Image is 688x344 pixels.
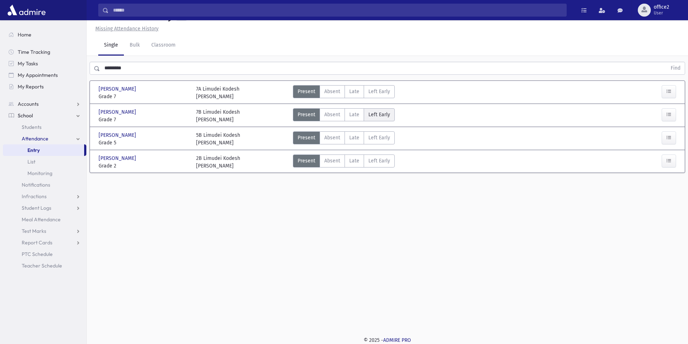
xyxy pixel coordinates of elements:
[99,162,189,170] span: Grade 2
[324,157,340,165] span: Absent
[3,133,86,144] a: Attendance
[22,124,42,130] span: Students
[654,4,669,10] span: office2
[368,157,390,165] span: Left Early
[3,260,86,271] a: Teacher Schedule
[92,26,159,32] a: Missing Attendance History
[22,216,61,223] span: Meal Attendance
[3,46,86,58] a: Time Tracking
[22,251,53,257] span: PTC Schedule
[368,111,390,118] span: Left Early
[22,193,47,200] span: Infractions
[3,121,86,133] a: Students
[18,83,44,90] span: My Reports
[124,35,146,56] a: Bulk
[666,62,685,74] button: Find
[146,35,181,56] a: Classroom
[18,49,50,55] span: Time Tracking
[196,131,240,147] div: 5B Limudei Kodesh [PERSON_NAME]
[196,85,239,100] div: 7A Limudei Kodesh [PERSON_NAME]
[22,182,50,188] span: Notifications
[349,134,359,141] span: Late
[293,131,395,147] div: AttTypes
[298,111,315,118] span: Present
[27,170,52,177] span: Monitoring
[99,131,138,139] span: [PERSON_NAME]
[18,112,33,119] span: School
[99,154,138,162] span: [PERSON_NAME]
[27,158,35,165] span: List
[3,248,86,260] a: PTC Schedule
[3,144,84,156] a: Entry
[99,139,189,147] span: Grade 5
[368,88,390,95] span: Left Early
[18,60,38,67] span: My Tasks
[3,58,86,69] a: My Tasks
[3,81,86,92] a: My Reports
[95,26,159,32] u: Missing Attendance History
[293,85,395,100] div: AttTypes
[99,93,189,100] span: Grade 7
[3,29,86,40] a: Home
[324,134,340,141] span: Absent
[654,10,669,16] span: User
[22,135,48,142] span: Attendance
[3,167,86,179] a: Monitoring
[3,225,86,237] a: Test Marks
[3,69,86,81] a: My Appointments
[196,108,240,123] div: 7B Limudei Kodesh [PERSON_NAME]
[349,157,359,165] span: Late
[18,101,39,107] span: Accounts
[98,336,676,344] div: © 2025 -
[368,134,390,141] span: Left Early
[99,108,138,116] span: [PERSON_NAME]
[109,4,566,17] input: Search
[324,111,340,118] span: Absent
[22,262,62,269] span: Teacher Schedule
[324,88,340,95] span: Absent
[3,202,86,214] a: Student Logs
[99,85,138,93] span: [PERSON_NAME]
[27,147,40,153] span: Entry
[298,157,315,165] span: Present
[3,156,86,167] a: List
[298,134,315,141] span: Present
[6,3,47,17] img: AdmirePro
[293,108,395,123] div: AttTypes
[196,154,240,170] div: 2B Limudei Kodesh [PERSON_NAME]
[18,31,31,38] span: Home
[298,88,315,95] span: Present
[3,110,86,121] a: School
[3,179,86,191] a: Notifications
[18,72,58,78] span: My Appointments
[99,116,189,123] span: Grade 7
[349,111,359,118] span: Late
[22,228,46,234] span: Test Marks
[3,98,86,110] a: Accounts
[293,154,395,170] div: AttTypes
[22,239,52,246] span: Report Cards
[3,191,86,202] a: Infractions
[349,88,359,95] span: Late
[3,214,86,225] a: Meal Attendance
[22,205,51,211] span: Student Logs
[3,237,86,248] a: Report Cards
[98,35,124,56] a: Single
